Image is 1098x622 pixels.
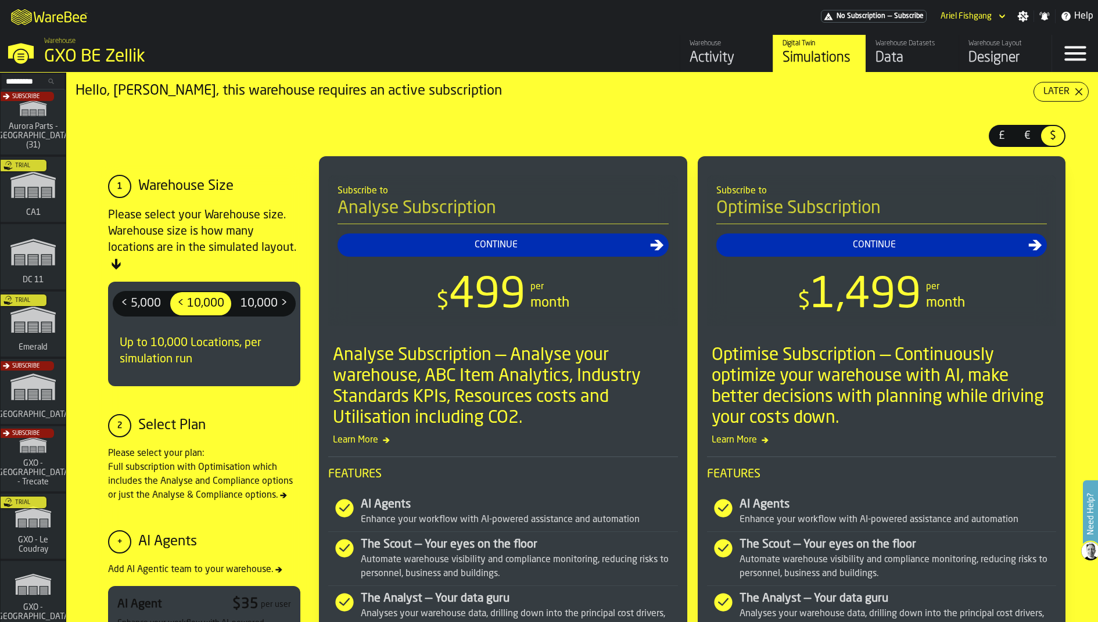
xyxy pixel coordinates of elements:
div: thumb [170,292,231,315]
div: Subscribe to [716,184,1047,198]
button: button-Continue [716,233,1047,257]
h4: Optimise Subscription [716,198,1047,224]
div: Data [875,49,949,67]
div: Analyse Subscription — Analyse your warehouse, ABC Item Analytics, Industry Standards KPIs, Resou... [333,345,678,429]
span: Subscribe [12,94,40,100]
div: Digital Twin [783,39,856,48]
span: Help [1074,9,1093,23]
a: link-to-/wh/i/5fa160b1-7992-442a-9057-4226e3d2ae6d/simulations [773,35,866,72]
span: — [888,12,892,20]
span: Features [707,466,1057,483]
a: link-to-/wh/i/5fa160b1-7992-442a-9057-4226e3d2ae6d/pricing/ [821,10,927,23]
a: link-to-/wh/i/576ff85d-1d82-4029-ae14-f0fa99bd4ee3/simulations [1,292,66,359]
span: Subscribe [12,363,40,369]
div: Activity [690,49,763,67]
div: month [926,294,965,312]
a: link-to-/wh/i/aa2e4adb-2cd5-4688-aa4a-ec82bcf75d46/simulations [1,89,66,157]
label: button-toggle-Menu [1052,35,1098,72]
span: 499 [449,275,526,317]
label: button-toggle-Help [1056,9,1098,23]
div: thumb [990,126,1013,146]
a: link-to-/wh/i/5fa160b1-7992-442a-9057-4226e3d2ae6d/feed/ [680,35,773,72]
span: < 10,000 [173,294,229,313]
div: thumb [114,292,168,315]
div: Up to 10,000 Locations, per simulation run [113,326,296,377]
div: + [108,530,131,553]
span: Subscribe [12,430,40,437]
div: Designer [968,49,1042,67]
span: Warehouse [44,37,76,45]
div: AI Agents [361,497,678,513]
div: per [926,280,939,294]
span: Trial [15,297,30,304]
span: Features [328,466,678,483]
div: AI Agents [740,497,1057,513]
div: Enhance your workflow with AI-powered assistance and automation [740,513,1057,527]
h4: Analyse Subscription [338,198,669,224]
div: Warehouse [690,39,763,48]
a: link-to-/wh/i/5fa160b1-7992-442a-9057-4226e3d2ae6d/designer [959,35,1052,72]
span: Subscribe [894,12,924,20]
div: Continue [342,238,650,252]
div: thumb [234,292,295,315]
label: button-toggle-Notifications [1034,10,1055,22]
label: button-switch-multi-$ [1040,125,1065,147]
div: The Scout — Your eyes on the floor [361,537,678,553]
span: $ [1043,128,1062,143]
a: link-to-/wh/i/76e2a128-1b54-4d66-80d4-05ae4c277723/simulations [1,157,66,224]
label: button-switch-multi-10,000 > [232,291,296,317]
div: Warehouse Datasets [875,39,949,48]
div: per [530,280,544,294]
label: button-switch-multi-£ [989,125,1014,147]
div: GXO BE Zellik [44,46,358,67]
span: 10,000 > [236,294,292,313]
button: button-Continue [338,233,669,257]
a: link-to-/wh/i/5fa160b1-7992-442a-9057-4226e3d2ae6d/data [866,35,959,72]
div: Please select your Warehouse size. Warehouse size is how many locations are in the simulated layout. [108,207,300,272]
span: $ [798,290,810,313]
div: Simulations [783,49,856,67]
span: Learn More [328,433,678,447]
div: Warehouse Layout [968,39,1042,48]
div: The Analyst — Your data guru [361,591,678,607]
div: The Scout — Your eyes on the floor [740,537,1057,553]
div: Select Plan [138,416,206,435]
div: The Analyst — Your data guru [740,591,1057,607]
a: link-to-/wh/i/2e91095d-d0fa-471d-87cf-b9f7f81665fc/simulations [1,224,66,292]
div: AI Agent [117,596,162,613]
button: button-Later [1034,82,1089,102]
a: link-to-/wh/i/7274009e-5361-4e21-8e36-7045ee840609/simulations [1,426,66,494]
label: button-switch-multi-€ [1014,125,1040,147]
div: Hello, [PERSON_NAME], this warehouse requires an active subscription [76,82,1034,100]
div: Enhance your workflow with AI-powered assistance and automation [361,513,678,527]
div: DropdownMenuValue-Ariel Fishgang [941,12,992,21]
div: DropdownMenuValue-Ariel Fishgang [936,9,1008,23]
div: Warehouse Size [138,177,234,196]
div: month [530,294,569,312]
div: Optimise Subscription — Continuously optimize your warehouse with AI, make better decisions with ... [712,345,1057,429]
span: € [1018,128,1036,143]
a: link-to-/wh/i/b5402f52-ce28-4f27-b3d4-5c6d76174849/simulations [1,359,66,426]
a: link-to-/wh/i/efd9e906-5eb9-41af-aac9-d3e075764b8d/simulations [1,494,66,561]
label: button-toggle-Settings [1013,10,1034,22]
div: 2 [108,414,131,437]
div: Automate warehouse visibility and compliance monitoring, reducing risks to personnel, business an... [361,553,678,581]
div: thumb [1016,126,1039,146]
span: No Subscription [837,12,885,20]
div: per user [261,600,291,609]
div: AI Agents [138,533,197,551]
div: $ 35 [232,595,259,614]
span: $ [436,290,449,313]
div: Subscribe to [338,184,669,198]
div: Automate warehouse visibility and compliance monitoring, reducing risks to personnel, business an... [740,553,1057,581]
div: Please select your plan: Full subscription with Optimisation which includes the Analyse and Compl... [108,447,300,502]
span: Trial [15,163,30,169]
div: 1 [108,175,131,198]
span: Trial [15,499,30,506]
div: thumb [1041,126,1064,146]
div: Menu Subscription [821,10,927,23]
div: Later [1039,85,1074,99]
label: button-switch-multi-< 10,000 [169,291,232,317]
span: 1,499 [810,275,921,317]
span: < 5,000 [116,294,166,313]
